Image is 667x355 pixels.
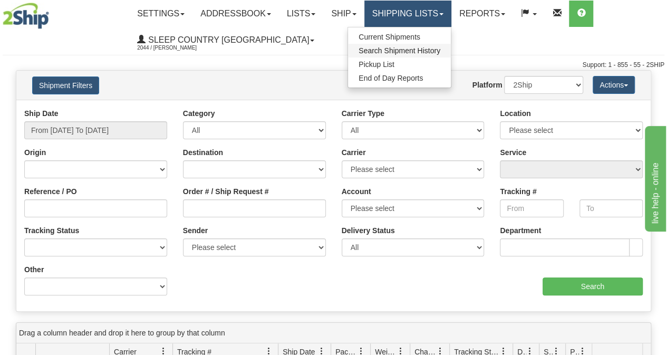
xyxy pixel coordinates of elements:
a: Current Shipments [348,30,451,44]
label: Other [24,264,44,275]
a: Reports [451,1,513,27]
input: Search [543,277,643,295]
input: From [500,199,563,217]
span: Current Shipments [359,33,420,41]
a: Shipping lists [364,1,451,27]
label: Reference / PO [24,186,77,197]
label: Carrier Type [342,108,384,119]
label: Tracking # [500,186,536,197]
label: Category [183,108,215,119]
img: logo2044.jpg [3,3,49,29]
label: Location [500,108,530,119]
span: Search Shipment History [359,46,440,55]
label: Carrier [342,147,366,158]
label: Origin [24,147,46,158]
label: Service [500,147,526,158]
a: Sleep Country [GEOGRAPHIC_DATA] 2044 / [PERSON_NAME] [129,27,322,53]
span: 2044 / [PERSON_NAME] [137,43,216,53]
label: Platform [472,80,502,90]
label: Department [500,225,541,236]
div: grid grouping header [16,323,651,343]
a: Ship [323,1,364,27]
input: To [579,199,643,217]
div: Support: 1 - 855 - 55 - 2SHIP [3,61,664,70]
label: Destination [183,147,223,158]
label: Account [342,186,371,197]
a: End of Day Reports [348,71,451,85]
span: Pickup List [359,60,394,69]
label: Tracking Status [24,225,79,236]
span: Sleep Country [GEOGRAPHIC_DATA] [146,35,309,44]
a: Lists [279,1,323,27]
a: Pickup List [348,57,451,71]
iframe: chat widget [643,123,666,231]
label: Ship Date [24,108,59,119]
label: Sender [183,225,208,236]
a: Settings [129,1,192,27]
a: Addressbook [192,1,279,27]
label: Delivery Status [342,225,395,236]
label: Order # / Ship Request # [183,186,269,197]
button: Shipment Filters [32,76,99,94]
span: End of Day Reports [359,74,423,82]
div: live help - online [8,6,98,19]
button: Actions [593,76,635,94]
a: Search Shipment History [348,44,451,57]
